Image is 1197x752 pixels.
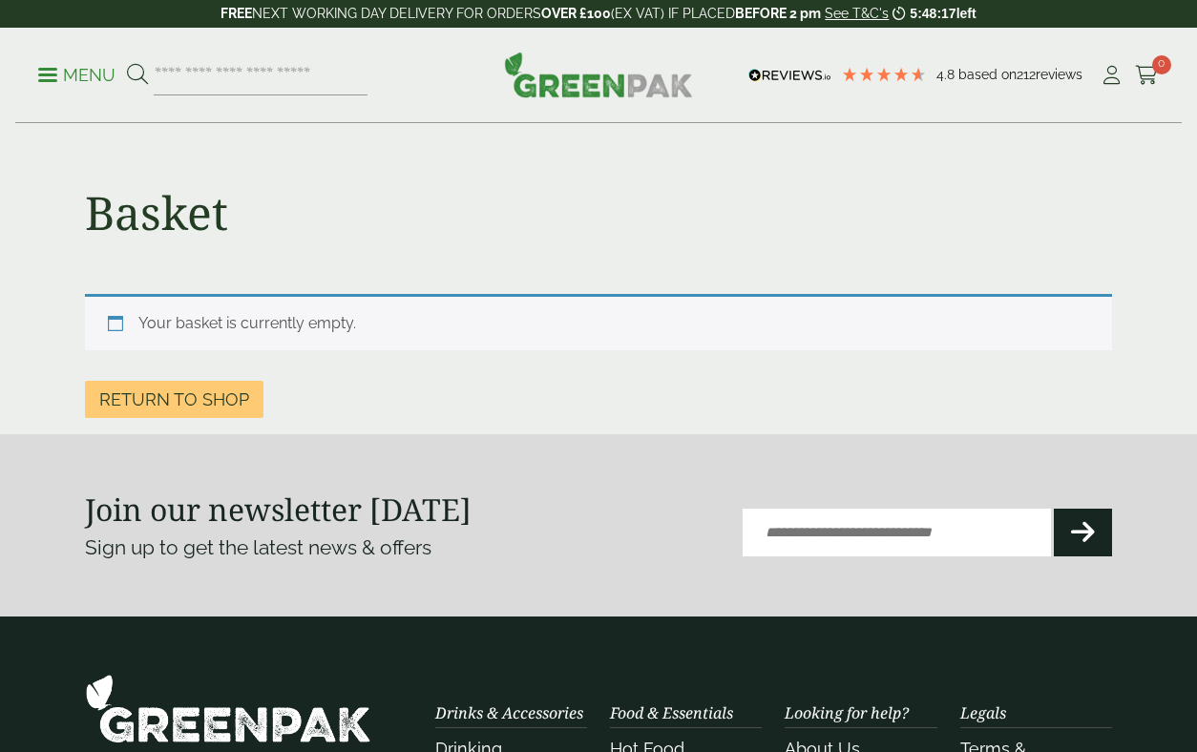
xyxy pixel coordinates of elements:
strong: OVER £100 [541,6,611,21]
a: Return to shop [85,381,263,418]
div: 4.79 Stars [841,66,927,83]
span: Based on [958,67,1017,82]
h1: Basket [85,185,228,240]
span: 5:48:17 [910,6,955,21]
span: 212 [1017,67,1036,82]
strong: FREE [220,6,252,21]
img: REVIEWS.io [748,69,831,82]
div: Your basket is currently empty. [85,294,1112,350]
p: Menu [38,64,115,87]
span: reviews [1036,67,1082,82]
span: 4.8 [936,67,958,82]
strong: Join our newsletter [DATE] [85,489,472,530]
a: 0 [1135,61,1159,90]
img: GreenPak Supplies [85,674,371,743]
a: See T&C's [825,6,889,21]
img: GreenPak Supplies [504,52,693,97]
i: Cart [1135,66,1159,85]
strong: BEFORE 2 pm [735,6,821,21]
a: Menu [38,64,115,83]
i: My Account [1100,66,1123,85]
span: 0 [1152,55,1171,74]
span: left [956,6,976,21]
p: Sign up to get the latest news & offers [85,533,547,563]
